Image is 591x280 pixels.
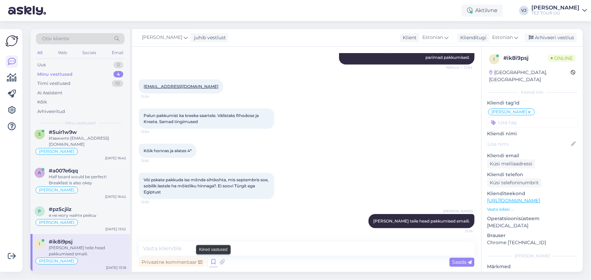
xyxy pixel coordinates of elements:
[5,34,18,47] img: Askly Logo
[113,62,123,68] div: 0
[144,113,260,124] span: Palun pakkumist ka kreeka saartele. Välistaks Rhodose ja Kreeta. Samad tingimused
[487,159,535,168] div: Küsi meiliaadressi
[49,212,126,218] div: я не могу найти рейсы
[487,215,577,222] p: Operatsioonisüsteem
[106,265,126,270] div: [DATE] 13:18
[36,48,44,57] div: All
[446,65,472,70] span: Nähtud ✓ 12:54
[141,158,166,163] span: 12:55
[49,206,71,212] span: #pz5cjiiz
[37,80,70,87] div: Tiimi vestlused
[42,35,69,42] span: Otsi kliente
[39,259,75,263] span: [PERSON_NAME]
[447,229,472,234] span: 13:18
[139,258,205,267] div: Privaatne kommentaar
[142,34,182,41] span: [PERSON_NAME]
[443,209,472,214] span: [PERSON_NAME]
[487,222,577,229] p: [MEDICAL_DATA]
[487,190,577,197] p: Klienditeekond
[39,149,75,154] span: [PERSON_NAME]
[531,10,579,16] div: TEZ TOUR OÜ
[38,170,41,175] span: a
[49,135,126,147] div: Извините [EMAIL_ADDRESS][DOMAIN_NAME]
[39,220,75,225] span: [PERSON_NAME]
[37,90,62,96] div: AI Assistent
[548,54,575,62] span: Online
[422,34,443,41] span: Estonian
[65,120,96,126] span: Minu vestlused
[487,197,540,204] a: [URL][DOMAIN_NAME]
[487,152,577,159] p: Kliendi email
[49,239,72,245] span: #ik8i9psj
[37,99,47,106] div: Kõik
[49,245,126,257] div: [PERSON_NAME] teile head pakkumised emaili.
[37,71,72,78] div: Minu vestlused
[110,48,125,57] div: Email
[141,94,166,99] span: 12:54
[487,99,577,107] p: Kliendi tag'id
[105,156,126,161] div: [DATE] 16:42
[487,263,577,270] p: Märkmed
[492,34,513,41] span: Estonian
[57,48,68,57] div: Web
[199,247,228,253] small: Kiired vastused
[49,129,77,135] span: #5uir1w9w
[487,89,577,95] div: Kliendi info
[141,129,166,134] span: 12:54
[144,148,192,153] span: Kõik honnas ja alates 4*
[487,171,577,178] p: Kliendi telefon
[487,130,577,137] p: Kliendi nimi
[144,177,270,194] span: Või pskate pakkuda ise mõnda sihtkohta, mis septembris soe, sobilik lastele ha mõistliku hinnaga?...
[105,194,126,199] div: [DATE] 16:42
[493,56,495,62] span: i
[487,253,577,259] div: [PERSON_NAME]
[487,232,577,239] p: Brauser
[452,259,472,265] span: Saada
[191,34,226,41] div: juhib vestlust
[112,80,123,87] div: 10
[105,227,126,232] div: [DATE] 13:52
[39,241,40,246] span: i
[531,5,579,10] div: [PERSON_NAME]
[519,6,529,15] div: VJ
[462,4,503,17] div: Aktiivne
[487,206,577,212] p: Vaata edasi ...
[49,168,78,174] span: #a007e6qq
[39,132,41,137] span: 5
[458,34,486,41] div: Klienditugi
[49,174,126,186] div: Half board would be perfect! Breakfast is also okey
[38,209,41,214] span: p
[503,54,548,62] div: # ik8i9psj
[81,48,98,57] div: Socials
[487,117,577,127] input: Lisa tag
[37,108,65,115] div: Arhiveeritud
[487,239,577,246] p: Chrome [TECHNICAL_ID]
[489,69,571,83] div: [GEOGRAPHIC_DATA], [GEOGRAPHIC_DATA]
[525,33,577,42] div: Arhiveeri vestlus
[113,71,123,78] div: 4
[400,34,417,41] div: Klient
[141,200,166,205] span: 12:55
[491,110,527,114] span: [PERSON_NAME]
[487,178,542,187] div: Küsi telefoninumbrit
[487,140,570,148] input: Lisa nimi
[373,218,470,224] span: [PERSON_NAME] teile head pakkumised emaili.
[37,62,46,68] div: Uus
[144,84,218,89] a: [EMAIL_ADDRESS][DOMAIN_NAME]
[39,188,75,192] span: [PERSON_NAME]
[531,5,587,16] a: [PERSON_NAME]TEZ TOUR OÜ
